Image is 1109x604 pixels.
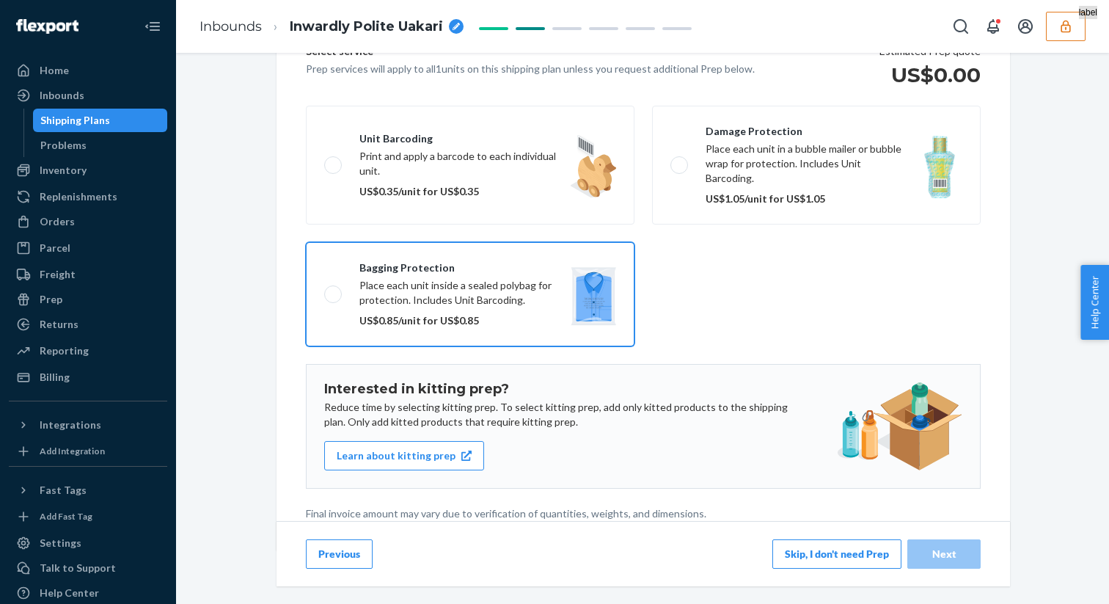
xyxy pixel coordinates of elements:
[40,536,81,550] div: Settings
[1011,12,1040,41] button: Open account menu
[188,5,475,48] ol: breadcrumbs
[879,62,981,88] h1: US$0.00
[9,531,167,555] a: Settings
[978,12,1008,41] button: Open notifications
[40,445,105,457] div: Add Integration
[1080,265,1109,340] button: Help Center
[40,163,87,178] div: Inventory
[9,210,167,233] a: Orders
[9,263,167,286] a: Freight
[200,18,262,34] a: Inbounds
[9,413,167,437] button: Integrations
[40,292,62,307] div: Prep
[9,288,167,311] a: Prep
[9,84,167,107] a: Inbounds
[9,365,167,389] a: Billing
[40,88,84,103] div: Inbounds
[40,561,116,575] div: Talk to Support
[40,510,92,523] div: Add Fast Tag
[40,138,87,153] div: Problems
[9,508,167,525] a: Add Fast Tag
[40,343,89,358] div: Reporting
[9,443,167,460] a: Add Integration
[772,539,901,569] button: Skip, I don't need Prep
[9,185,167,208] a: Replenishments
[138,12,167,41] button: Close Navigation
[9,556,167,580] a: Talk to Support
[9,479,167,502] button: Fast Tags
[33,109,168,132] a: Shipping Plans
[9,159,167,182] a: Inventory
[40,214,75,229] div: Orders
[324,441,484,470] button: Learn about kitting prep
[9,236,167,260] a: Parcel
[920,547,968,561] div: Next
[40,113,110,128] div: Shipping Plans
[324,400,802,429] p: Reduce time by selecting kitting prep. To select kitting prep, add only kitted products to the sh...
[40,317,78,332] div: Returns
[40,483,87,498] div: Fast Tags
[9,313,167,336] a: Returns
[40,189,117,204] div: Replenishments
[33,134,168,157] a: Problems
[16,19,78,34] img: Flexport logo
[946,12,976,41] button: Open Search Box
[40,63,69,78] div: Home
[40,370,70,385] div: Billing
[290,18,443,37] span: Inwardly Polite Uakari
[324,382,802,397] h1: Interested in kitting prep?
[40,418,101,432] div: Integrations
[306,539,373,569] button: Previous
[40,241,70,255] div: Parcel
[9,339,167,363] a: Reporting
[907,539,981,569] button: Next
[306,506,981,521] p: Final invoice amount may vary due to verification of quantities, weights, and dimensions.
[40,267,76,282] div: Freight
[40,586,99,600] div: Help Center
[306,62,755,76] p: Prep services will apply to all 1 units on this shipping plan unless you request additional Prep ...
[9,59,167,82] a: Home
